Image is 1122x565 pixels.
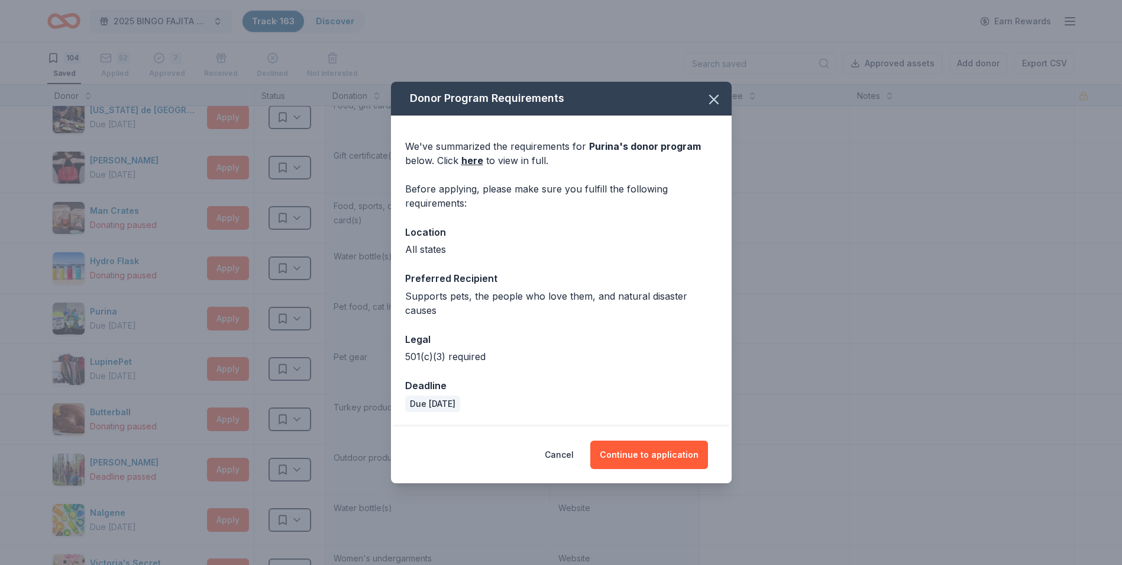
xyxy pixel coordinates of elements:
[405,182,717,210] div: Before applying, please make sure you fulfill the following requirements:
[405,139,717,168] div: We've summarized the requirements for below. Click to view in full.
[545,441,574,469] button: Cancel
[405,349,717,364] div: 501(c)(3) required
[405,378,717,393] div: Deadline
[405,289,717,317] div: Supports pets, the people who love them, and natural disaster causes
[405,242,717,256] div: All states
[405,332,717,347] div: Legal
[590,441,708,469] button: Continue to application
[391,82,732,115] div: Donor Program Requirements
[405,271,717,286] div: Preferred Recipient
[589,140,701,152] span: Purina 's donor program
[461,153,483,168] a: here
[405,396,460,412] div: Due [DATE]
[405,224,717,240] div: Location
